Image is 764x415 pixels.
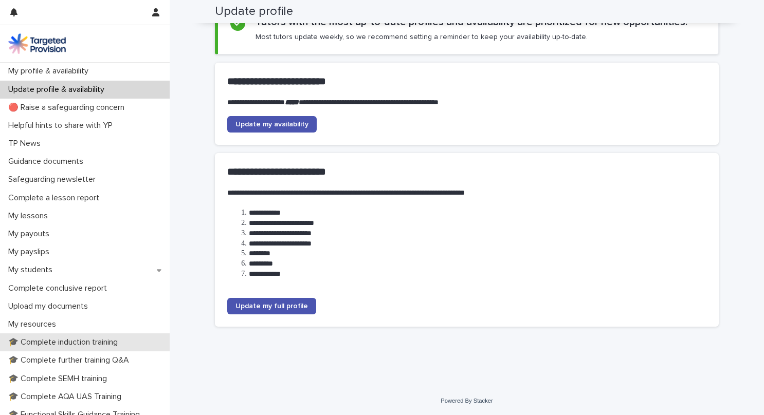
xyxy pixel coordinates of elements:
p: Complete a lesson report [4,193,107,203]
p: My lessons [4,211,56,221]
p: TP News [4,139,49,148]
p: 🔴 Raise a safeguarding concern [4,103,133,112]
p: 🎓 Complete induction training [4,337,126,347]
p: My payslips [4,247,58,257]
p: 🎓 Complete AQA UAS Training [4,392,130,402]
h2: Update profile [215,4,293,19]
p: Guidance documents [4,157,92,166]
span: Update my full profile [235,303,308,310]
p: Helpful hints to share with YP [4,121,121,130]
a: Update my availability [227,116,317,133]
a: Update my full profile [227,298,316,314]
p: 🎓 Complete further training Q&A [4,355,137,365]
p: Upload my documents [4,301,96,311]
p: My students [4,265,61,275]
p: 🎓 Complete SEMH training [4,374,115,384]
p: Update profile & availability [4,85,113,95]
p: Complete conclusive report [4,284,115,293]
p: Most tutors update weekly, so we recommend setting a reminder to keep your availability up-to-date. [256,32,588,42]
span: Update my availability [235,121,308,128]
p: My profile & availability [4,66,97,76]
p: My resources [4,319,64,329]
a: Powered By Stacker [441,398,493,404]
img: M5nRWzHhSzIhMunXDL62 [8,33,66,54]
p: Safeguarding newsletter [4,175,104,184]
p: My payouts [4,229,58,239]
